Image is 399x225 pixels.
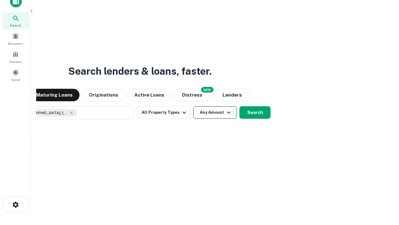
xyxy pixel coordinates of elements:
span: [GEOGRAPHIC_DATA], [GEOGRAPHIC_DATA], [GEOGRAPHIC_DATA] [21,110,68,116]
span: Contacts [9,59,22,64]
button: Search distressed loans with lien and other non-mortgage details. [174,89,211,101]
span: Saved [11,77,20,82]
button: Maturing Loans [29,89,79,101]
span: Borrowers [8,41,23,46]
div: NEW [201,87,214,92]
span: Search [10,23,21,28]
a: Search [2,12,29,29]
iframe: Chat Widget [368,175,399,205]
a: Contacts [2,48,29,65]
button: Lenders [214,89,251,101]
button: Active Loans [127,89,171,101]
a: Saved [2,67,29,83]
a: Borrowers [2,30,29,47]
button: Any Amount [193,106,237,119]
h3: Search lenders & loans, faster. [68,64,212,79]
button: All Property Types [137,106,191,119]
button: Originations [82,89,125,101]
button: Search [239,106,271,119]
button: [GEOGRAPHIC_DATA], [GEOGRAPHIC_DATA], [GEOGRAPHIC_DATA] [9,106,134,119]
